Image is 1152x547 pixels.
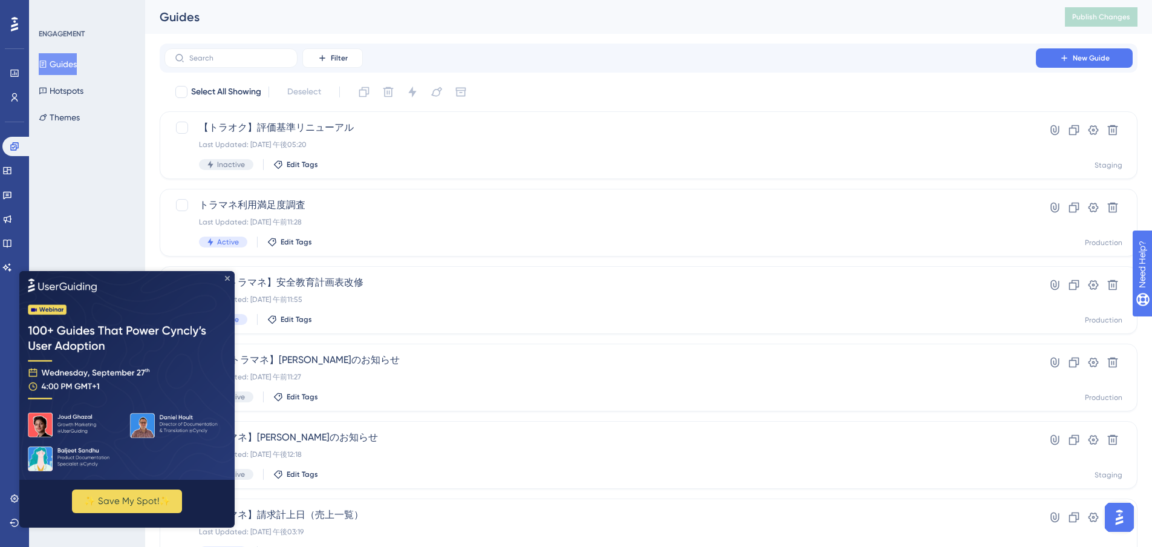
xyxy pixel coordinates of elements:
span: Inactive [217,160,245,169]
div: Last Updated: [DATE] 午後12:18 [199,450,1001,459]
button: Guides [39,53,77,75]
button: Edit Tags [267,315,312,324]
div: Staging [1095,160,1122,170]
button: Edit Tags [267,237,312,247]
div: Last Updated: [DATE] 午後03:19 [199,527,1001,537]
span: Deselect [287,85,321,99]
div: Production [1085,315,1122,325]
div: Production [1085,238,1122,247]
span: Prd. 【トラマネ】安全教育計画表改修 [199,275,1001,290]
button: ✨ Save My Spot!✨ [53,218,163,242]
span: 【トラマネ】請求計上日（売上一覧） [199,508,1001,522]
div: Production [1085,393,1122,402]
button: Edit Tags [273,470,318,479]
span: 本番 【トラマネ】[PERSON_NAME]のお知らせ [199,353,1001,367]
div: Last Updated: [DATE] 午後05:20 [199,140,1001,149]
iframe: UserGuiding AI Assistant Launcher [1101,499,1137,536]
button: Edit Tags [273,160,318,169]
div: Last Updated: [DATE] 午前11:27 [199,372,1001,382]
button: Filter [302,48,363,68]
input: Search [189,54,287,62]
span: Need Help? [28,3,76,18]
span: Select All Showing [191,85,261,99]
div: Close Preview [206,5,210,10]
span: Active [217,237,239,247]
div: Last Updated: [DATE] 午前11:28 [199,217,1001,227]
span: Edit Tags [281,315,312,324]
div: Last Updated: [DATE] 午前11:55 [199,295,1001,304]
button: Hotspots [39,80,83,102]
span: 【トラオク】評価基準リニューアル [199,120,1001,135]
button: Edit Tags [273,392,318,402]
button: Deselect [276,81,332,103]
button: New Guide [1036,48,1133,68]
span: Edit Tags [287,160,318,169]
span: Publish Changes [1072,12,1130,22]
span: Edit Tags [287,392,318,402]
button: Publish Changes [1065,7,1137,27]
div: Staging [1095,470,1122,480]
span: 【トラマネ】[PERSON_NAME]のお知らせ [199,430,1001,445]
span: Edit Tags [287,470,318,479]
button: Themes [39,106,80,128]
span: Edit Tags [281,237,312,247]
span: Filter [331,53,348,63]
span: トラマネ利用満足度調査 [199,198,1001,212]
div: ENGAGEMENT [39,29,85,39]
span: New Guide [1073,53,1110,63]
div: Guides [160,8,1035,25]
